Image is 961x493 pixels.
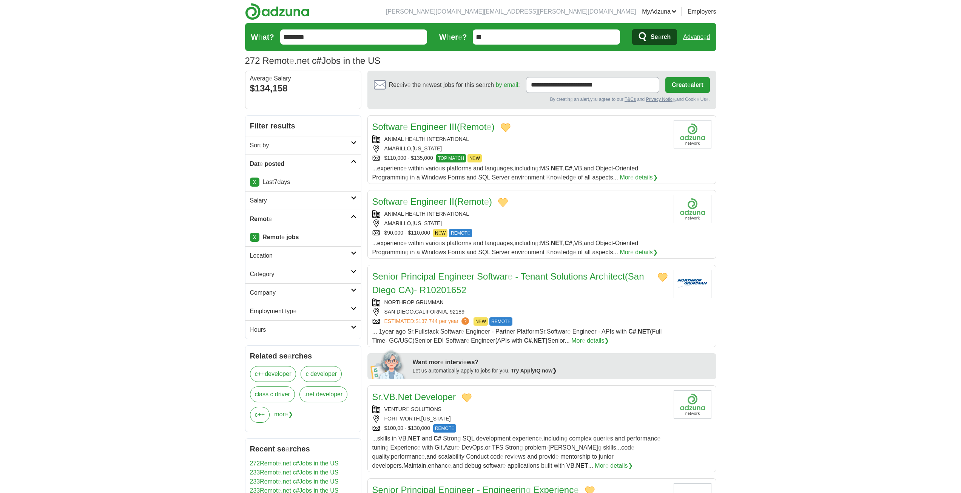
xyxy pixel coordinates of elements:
[462,393,472,402] button: Add to favorite jobs
[386,7,636,16] li: [PERSON_NAME][DOMAIN_NAME][EMAIL_ADDRESS][PERSON_NAME][DOMAIN_NAME]
[605,462,609,469] readpronunciation-span: e
[283,469,291,476] readpronunciation-word: net
[448,318,458,324] readpronunciation-word: year
[250,386,295,402] a: class c driver
[390,271,398,281] readpronunciation-span: or
[630,249,634,255] readpronunciation-span: e
[254,326,266,333] readpronunciation-span: ours
[250,478,339,485] a: 233Remote.net c#Jobs in the US
[608,271,625,281] readpronunciation-span: itect
[662,97,672,102] readpronunciation-span: Notic
[245,302,361,320] a: Employment type
[683,29,710,45] a: Advanced
[263,33,270,41] readpronunciation-span: at
[653,249,658,255] readpronunciation-span: ❯
[570,97,573,102] readpronunciation-span: g
[372,392,456,402] a: Sr.VB.Net Developer
[253,234,256,240] readpronunciation-word: X
[368,56,380,66] readpronunciation-word: US
[250,271,275,277] readpronunciation-word: Category
[439,318,447,324] readpronunciation-word: per
[260,460,278,467] readpronunciation-span: Remot
[255,411,258,418] readpronunciation-word: c
[504,82,518,88] readpronunciation-word: email
[245,136,361,155] a: Sort by
[635,249,652,255] readpronunciation-word: details
[486,122,491,132] readpronunciation-span: e
[310,371,337,377] readpronunciation-word: developer
[372,154,668,162] div: $110,000 - $135,000
[460,122,487,132] readpronunciation-span: Remot
[245,191,361,210] a: Salary
[477,271,507,281] readpronunciation-span: Softwar
[665,77,710,93] button: Createalert
[293,469,296,476] readpronunciation-word: c
[688,7,716,16] a: Employers
[299,478,312,485] readpronunciation-word: Jobs
[296,478,299,485] readpronunciation-span: #
[395,392,398,402] readpronunciation-span: .
[448,156,455,161] readpronunciation-span: MA
[420,285,426,295] readpronunciation-word: R
[620,173,657,182] a: More details❯
[250,308,284,314] readpronunciation-word: Employment
[269,33,274,41] readpronunciation-span: ?
[507,271,512,281] readpronunciation-span: e
[630,174,634,181] readpronunciation-span: e
[343,56,350,66] readpronunciation-word: in
[245,54,260,68] span: 272
[610,462,628,469] readpronunciation-word: details
[688,8,716,15] readpronunciation-word: Employers
[281,478,282,485] readpronunciation-span: .
[625,97,627,102] readpronunciation-word: T
[403,122,408,132] readpronunciation-span: e
[330,460,338,467] readpronunciation-word: US
[410,196,447,207] readpronunciation-word: Engineer
[691,82,703,88] readpronunciation-span: alert
[306,391,314,397] readpronunciation-word: net
[250,289,276,296] readpronunciation-word: Company
[455,156,457,161] readpronunciation-span: T
[683,34,703,40] readpronunciation-span: Advanc
[446,33,451,41] readpronunciation-span: h
[571,337,582,344] readpronunciation-span: Mor
[476,82,482,88] readpronunciation-span: se
[304,391,306,397] readpronunciation-span: .
[281,469,282,476] readpronunciation-span: .
[314,460,318,467] readpronunciation-word: in
[627,97,630,102] readpronunciation-span: &
[372,122,495,132] a: Software Engineer III(Remote)
[250,142,261,148] readpronunciation-word: Sort
[580,97,589,102] readpronunciation-word: alert
[412,82,421,88] readpronunciation-word: the
[372,271,644,295] a: Senior Principal Engineer Software - Tenant Solutions Architect(San Diego CA)- R10201652
[405,136,412,142] readpronunciation-span: HE
[496,82,502,88] readpronunciation-word: by
[270,122,295,130] readpronunciation-word: results
[398,392,412,402] readpronunciation-word: Net
[595,462,605,469] readpronunciation-span: Mor
[675,97,676,102] readpronunciation-span: ,
[707,34,710,40] readpronunciation-span: d
[299,460,312,467] readpronunciation-word: Jobs
[283,478,291,485] readpronunciation-word: net
[484,196,489,207] readpronunciation-span: e
[635,174,652,181] readpronunciation-word: details
[550,271,588,281] readpronunciation-word: Solutions
[550,97,555,102] readpronunciation-word: By
[384,145,411,151] readpronunciation-word: AMARILLO
[414,318,416,324] readpronunciation-span: :
[250,469,260,476] readpronunciation-span: 233
[642,7,677,16] a: MyAdzuna
[646,97,661,102] readpronunciation-word: Privacy
[259,161,263,167] readpronunciation-span: e
[687,82,691,88] readpronunciation-span: e
[384,299,444,305] a: NORTHROP GRUMMAN
[511,368,557,374] a: Try ApplyIQ now❯
[571,336,609,345] a: More details❯
[599,97,611,102] readpronunciation-word: agree
[703,34,707,40] readpronunciation-span: e
[250,161,260,167] readpronunciation-span: Dat
[673,97,675,102] readpronunciation-span: e
[674,270,711,298] img: Northrop Grumman logo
